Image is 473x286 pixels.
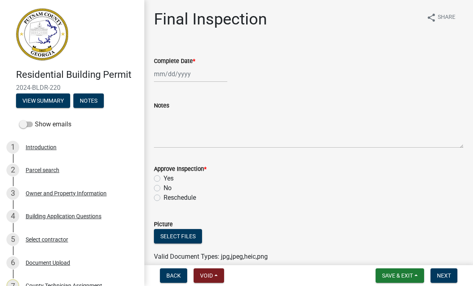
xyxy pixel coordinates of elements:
div: 2 [6,164,19,176]
button: Select files [154,229,202,243]
span: Valid Document Types: jpg,jpeg,heic,png [154,253,268,260]
wm-modal-confirm: Summary [16,98,70,104]
span: Back [166,272,181,279]
div: Introduction [26,144,57,150]
button: Save & Exit [376,268,424,283]
button: shareShare [420,10,462,25]
label: Yes [164,174,174,183]
button: Next [431,268,457,283]
div: 5 [6,233,19,246]
label: Picture [154,222,173,227]
i: share [427,13,436,22]
div: 1 [6,141,19,154]
wm-modal-confirm: Notes [73,98,104,104]
label: Notes [154,103,169,109]
div: Parcel search [26,167,59,173]
span: 2024-BLDR-220 [16,84,128,91]
label: Reschedule [164,193,196,203]
span: Void [200,272,213,279]
input: mm/dd/yyyy [154,66,227,82]
h1: Final Inspection [154,10,267,29]
div: Document Upload [26,260,70,266]
div: Select contractor [26,237,68,242]
div: 4 [6,210,19,223]
span: Next [437,272,451,279]
img: Putnam County, Georgia [16,8,68,61]
div: 6 [6,256,19,269]
div: Owner and Property Information [26,191,107,196]
span: Share [438,13,455,22]
span: Save & Exit [382,272,413,279]
h4: Residential Building Permit [16,69,138,81]
label: Complete Date [154,59,195,64]
div: 3 [6,187,19,200]
button: Back [160,268,187,283]
div: Building Application Questions [26,213,101,219]
button: Notes [73,93,104,108]
label: Show emails [19,120,71,129]
label: Approve Inspection [154,166,206,172]
button: View Summary [16,93,70,108]
label: No [164,183,172,193]
button: Void [194,268,224,283]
